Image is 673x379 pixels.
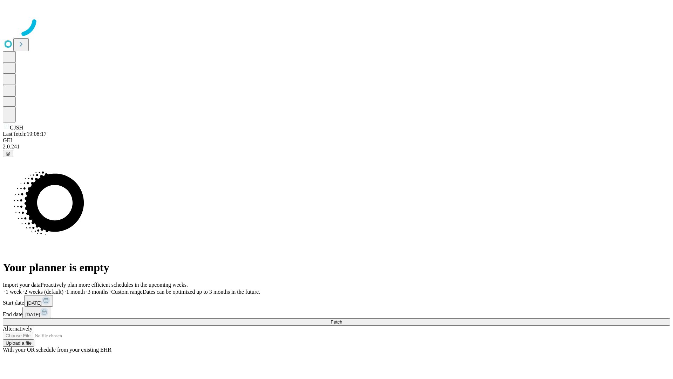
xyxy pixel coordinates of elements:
[331,319,342,325] span: Fetch
[88,289,108,295] span: 3 months
[3,326,32,332] span: Alternatively
[41,282,188,288] span: Proactively plan more efficient schedules in the upcoming weeks.
[27,300,42,306] span: [DATE]
[66,289,85,295] span: 1 month
[3,318,670,326] button: Fetch
[24,295,53,307] button: [DATE]
[25,289,63,295] span: 2 weeks (default)
[3,137,670,144] div: GEI
[10,125,23,131] span: GJSH
[6,289,22,295] span: 1 week
[6,151,11,156] span: @
[3,131,47,137] span: Last fetch: 19:08:17
[3,295,670,307] div: Start date
[3,339,34,347] button: Upload a file
[3,282,41,288] span: Import your data
[22,307,51,318] button: [DATE]
[3,307,670,318] div: End date
[3,347,111,353] span: With your OR schedule from your existing EHR
[3,144,670,150] div: 2.0.241
[3,261,670,274] h1: Your planner is empty
[3,150,13,157] button: @
[25,312,40,317] span: [DATE]
[143,289,260,295] span: Dates can be optimized up to 3 months in the future.
[111,289,142,295] span: Custom range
